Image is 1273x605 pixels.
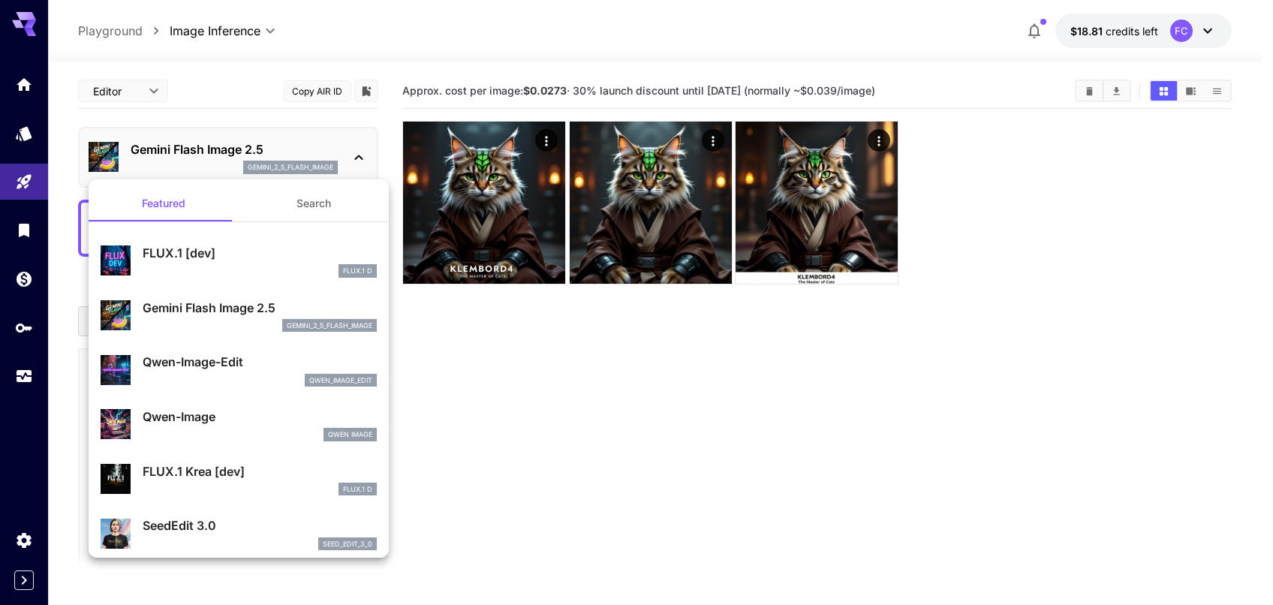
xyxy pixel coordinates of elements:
[143,244,377,262] p: FLUX.1 [dev]
[323,539,372,549] p: seed_edit_3_0
[143,408,377,426] p: Qwen-Image
[101,238,377,284] div: FLUX.1 [dev]FLUX.1 D
[143,462,377,480] p: FLUX.1 Krea [dev]
[101,402,377,447] div: Qwen-ImageQwen Image
[143,353,377,371] p: Qwen-Image-Edit
[101,347,377,393] div: Qwen-Image-Editqwen_image_edit
[343,266,372,276] p: FLUX.1 D
[328,429,372,440] p: Qwen Image
[143,516,377,534] p: SeedEdit 3.0
[143,299,377,317] p: Gemini Flash Image 2.5
[101,456,377,502] div: FLUX.1 Krea [dev]FLUX.1 D
[101,510,377,556] div: SeedEdit 3.0seed_edit_3_0
[309,375,372,386] p: qwen_image_edit
[239,185,389,221] button: Search
[89,185,239,221] button: Featured
[343,484,372,495] p: FLUX.1 D
[101,293,377,339] div: Gemini Flash Image 2.5gemini_2_5_flash_image
[287,321,372,331] p: gemini_2_5_flash_image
